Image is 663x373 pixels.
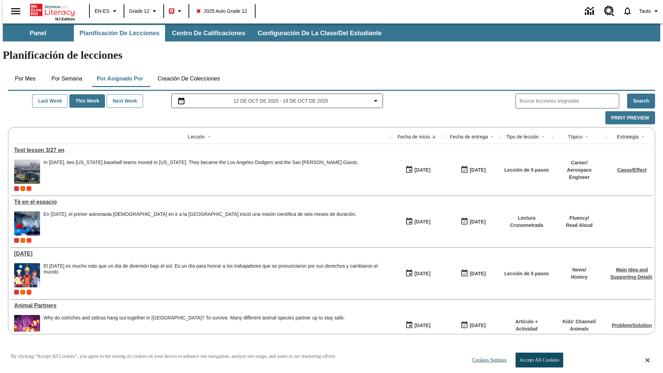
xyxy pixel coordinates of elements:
button: Centro de calificaciones [166,25,251,41]
div: Animal Partners [14,303,387,309]
div: [DATE] [414,166,430,174]
div: [DATE] [414,218,430,226]
span: EN-ES [95,8,109,15]
button: Abrir el menú lateral [6,1,26,21]
p: News / [571,266,587,274]
button: Grado: Grade 12, Elige un grado [126,5,161,17]
div: El Día del Trabajo es mucho más que un día de diversión bajo el sol. Es un día para honrar a los ... [44,263,387,287]
span: 12 de oct de 2025 - 18 de oct de 2025 [233,97,328,105]
span: 2025 Auto Grade 12 [197,8,247,15]
button: 10/06/25: Primer día en que estuvo disponible la lección [403,215,433,228]
div: En [DATE], el primer astronauta [DEMOGRAPHIC_DATA] en ir a la [GEOGRAPHIC_DATA] inició una misión... [44,211,356,217]
a: Problem/Solution [612,323,652,328]
div: Why do ostriches and zebras hang out together in [GEOGRAPHIC_DATA]? To survive. Many different an... [44,315,345,321]
p: Lección de 5 pasos [504,270,549,277]
input: Buscar lecciones asignadas [519,96,619,106]
button: Language: EN-ES, Selecciona un idioma [92,5,122,17]
a: Main Idea and Supporting Details [611,267,653,280]
span: In 1958, two New York baseball teams moved to California. They became the Los Angeles Dodgers and... [44,160,358,184]
div: [DATE] [470,321,486,330]
button: Sort [639,133,647,141]
p: Animals [563,325,596,333]
button: Planificación de lecciones [74,25,165,41]
div: Test lesson 3/27 en [14,147,387,153]
button: Sort [583,133,591,141]
div: In [DATE], two [US_STATE] baseball teams moved to [US_STATE]. They became the Los Angeles Dodgers... [44,160,358,165]
span: Centro de calificaciones [172,29,245,37]
span: Grade 12 [129,8,149,15]
span: Configuración de la clase/del estudiante [258,29,382,37]
div: En diciembre de 2015, el primer astronauta británico en ir a la Estación Espacial Internacional i... [44,211,356,236]
a: Portada [30,3,75,17]
button: Creación de colecciones [152,70,225,87]
button: 10/15/25: Primer día en que estuvo disponible la lección [403,163,433,176]
img: Dodgers stadium. [14,160,40,184]
button: Seleccione el intervalo de fechas opción del menú [174,97,380,105]
span: Planificación de lecciones [79,29,160,37]
button: Sort [205,133,213,141]
button: Accept All Cookies [516,353,563,367]
a: Té en el espacio, Lessons [14,199,387,205]
div: Test 1 [27,290,31,295]
p: By clicking “Accept All Cookies”, you agree to the storing of cookies on your device to enhance s... [11,353,336,360]
div: Current Class [14,186,19,191]
h1: Planificación de lecciones [3,49,660,61]
button: Configuración de la clase/del estudiante [252,25,387,41]
button: 07/07/25: Primer día en que estuvo disponible la lección [403,319,433,332]
div: OL 2025 Auto Grade 12 [20,238,25,243]
button: Panel [3,25,73,41]
p: Artículo + Actividad [504,318,549,333]
button: Print Preview [605,111,655,125]
div: El [DATE] es mucho más que un día de diversión bajo el sol. Es un día para honrar a los trabajado... [44,263,387,275]
button: Close [645,357,650,363]
div: Test 1 [27,238,31,243]
a: Centro de información [581,2,600,21]
span: B [170,7,173,15]
p: Kids' Channel / [563,318,596,325]
div: Subbarra de navegación [3,25,388,41]
div: Current Class [14,290,19,295]
div: Tópico [568,133,582,140]
div: Test 1 [27,186,31,191]
a: Notificaciones [618,2,636,20]
button: Search [627,94,655,108]
div: Lección [188,133,204,140]
button: Sort [430,133,438,141]
button: Por mes [8,70,42,87]
button: Boost El color de la clase es rojo. Cambiar el color de la clase. [166,5,186,17]
img: Three clownfish swim around a purple anemone. [14,315,40,339]
div: Estrategia [617,133,638,140]
p: Fluency / [566,214,593,222]
div: [DATE] [414,269,430,278]
p: Career / [556,159,603,166]
div: Día del Trabajo [14,251,387,257]
div: [DATE] [470,218,486,226]
a: Cause/Effect [617,167,647,173]
p: Lectura Cronometrada [504,214,549,229]
a: Centro de recursos, Se abrirá en una pestaña nueva. [600,2,618,20]
span: Current Class [14,238,19,243]
button: Perfil/Configuración [636,5,663,17]
div: Fecha de entrega [450,133,488,140]
a: Test lesson 3/27 en, Lessons [14,147,387,153]
div: OL 2025 Auto Grade 12 [20,290,25,295]
button: Sort [488,133,496,141]
div: OL 2025 Auto Grade 12 [20,186,25,191]
button: Por asignado por [91,70,149,87]
p: Read Aloud [566,222,593,229]
button: 10/12/25: Último día en que podrá accederse la lección [458,215,488,228]
span: Tauto [639,8,651,15]
div: [DATE] [470,269,486,278]
p: Aerospace Engineer [556,166,603,181]
button: 07/23/25: Primer día en que estuvo disponible la lección [403,267,433,280]
span: Why do ostriches and zebras hang out together in Africa? To survive. Many different animal specie... [44,315,345,339]
button: Sort [539,133,547,141]
img: An astronaut, the first from the United Kingdom to travel to the International Space Station, wav... [14,211,40,236]
button: 06/30/26: Último día en que podrá accederse la lección [458,319,488,332]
